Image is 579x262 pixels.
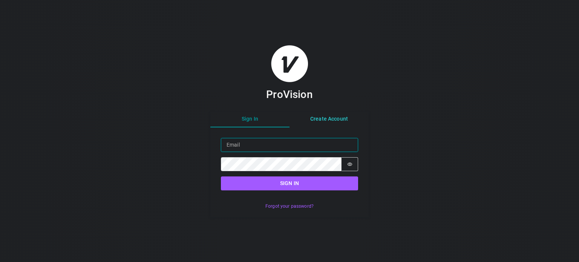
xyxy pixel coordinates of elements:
[266,88,312,101] h3: ProVision
[342,157,358,171] button: Show password
[221,176,358,190] button: Sign in
[221,138,358,152] input: Email
[210,111,289,127] button: Sign In
[261,201,317,212] button: Forgot your password?
[289,111,369,127] button: Create Account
